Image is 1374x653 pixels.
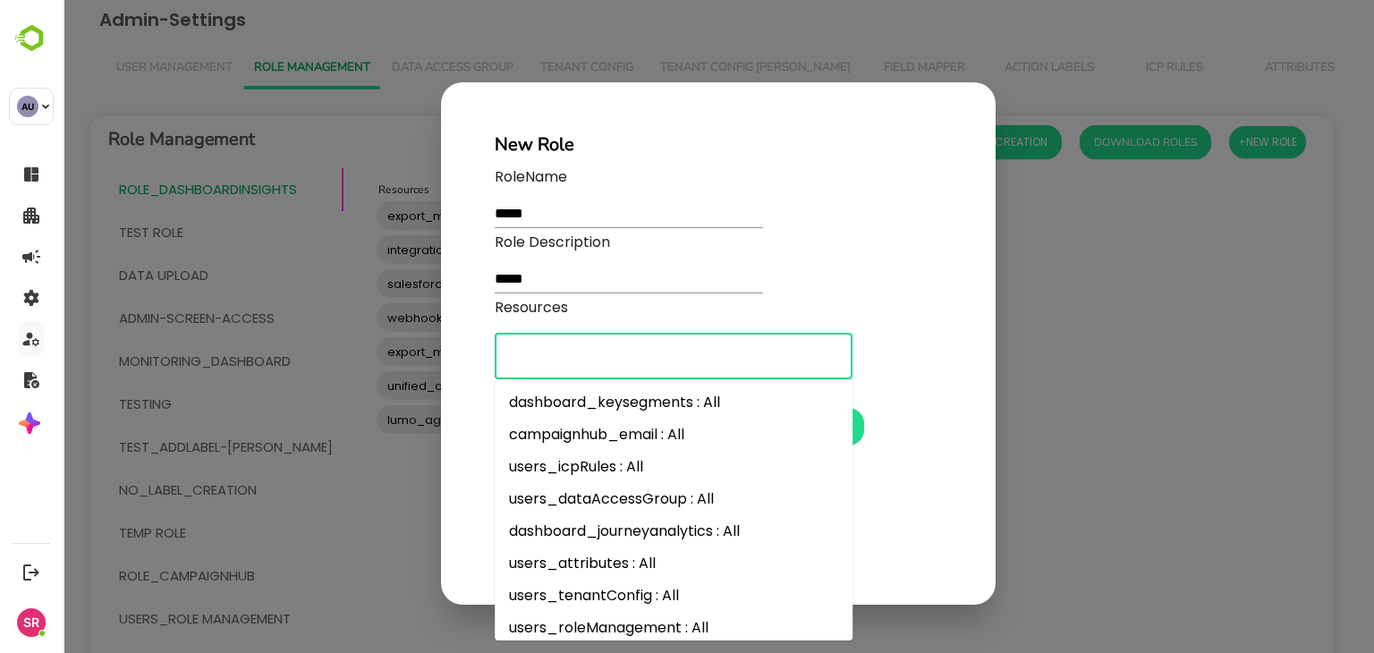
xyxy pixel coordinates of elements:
div: SR [17,608,46,637]
div: AU [17,96,38,117]
li: users_roleManagement : All [432,612,790,644]
label: Resources [432,297,505,318]
button: Logout [19,560,43,584]
li: users_attributes : All [432,547,790,580]
h2: New Role [432,131,879,159]
li: users_dataAccessGroup : All [432,483,790,515]
li: users_tenantConfig : All [432,580,790,612]
li: dashboard_journeyanalytics : All [432,515,790,547]
li: users_icpRules : All [432,451,790,483]
img: BambooboxLogoMark.f1c84d78b4c51b1a7b5f700c9845e183.svg [9,21,55,55]
label: RoleName [432,166,700,188]
label: Role Description [432,232,700,253]
li: dashboard_keysegments : All [432,386,790,419]
li: campaignhub_email : All [432,419,790,451]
